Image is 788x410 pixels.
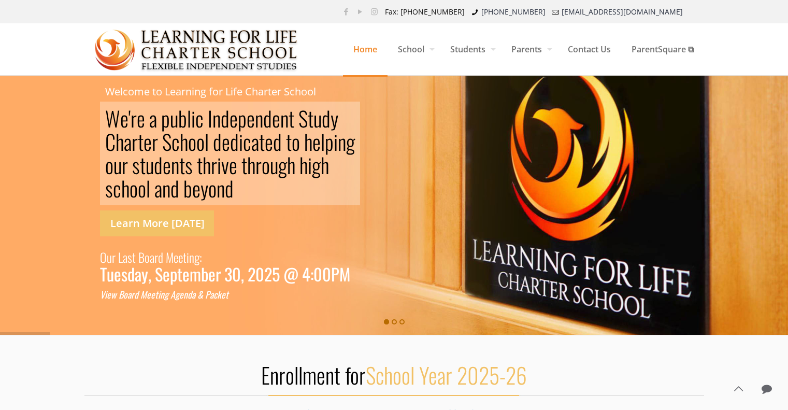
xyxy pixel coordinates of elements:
[123,247,127,267] div: a
[183,247,187,267] div: t
[170,177,179,200] div: d
[308,107,313,130] div: t
[308,153,312,177] div: i
[286,130,292,153] div: t
[146,153,154,177] div: u
[155,267,163,280] div: S
[251,130,259,153] div: a
[121,177,130,200] div: h
[338,130,346,153] div: n
[107,267,114,280] div: u
[161,107,170,130] div: p
[185,153,193,177] div: s
[164,288,168,301] div: g
[131,288,134,301] div: r
[501,34,557,65] span: Parents
[135,267,141,280] div: a
[310,267,313,280] div: :
[346,130,355,153] div: g
[232,267,241,280] div: 0
[255,153,262,177] div: r
[152,130,158,153] div: r
[131,107,137,130] div: r
[140,288,147,301] div: M
[105,107,120,130] div: W
[243,130,251,153] div: c
[222,130,230,153] div: e
[557,23,621,75] a: Contact Us
[118,247,123,267] div: L
[196,130,205,153] div: o
[304,130,312,153] div: h
[144,130,152,153] div: e
[138,177,146,200] div: o
[247,107,255,130] div: e
[208,267,216,280] div: e
[128,107,131,130] div: '
[440,34,501,65] span: Students
[255,267,264,280] div: 0
[259,130,265,153] div: t
[189,247,194,267] div: n
[355,6,366,17] a: YouTube icon
[216,267,221,280] div: r
[221,107,230,130] div: d
[180,130,188,153] div: h
[182,267,190,280] div: e
[292,130,300,153] div: o
[225,177,234,200] div: d
[146,177,150,200] div: l
[299,153,308,177] div: h
[213,288,217,301] div: c
[248,267,255,280] div: 2
[621,34,704,65] span: ParentSquare ⧉
[217,177,225,200] div: n
[178,247,183,267] div: e
[116,130,124,153] div: h
[163,267,170,280] div: e
[263,107,272,130] div: d
[100,247,350,280] a: Our Last Board Meeting: Tuesday, September 30, 2025 @ 4:00PM
[138,247,145,267] div: B
[155,288,158,301] div: t
[230,107,238,130] div: e
[105,288,107,301] div: i
[107,288,111,301] div: e
[321,130,325,153] div: l
[122,153,128,177] div: r
[239,130,243,153] div: i
[179,153,185,177] div: t
[200,177,208,200] div: y
[192,288,195,301] div: a
[334,130,338,153] div: i
[154,153,163,177] div: d
[217,288,221,301] div: k
[174,247,178,267] div: e
[247,153,255,177] div: h
[147,288,151,301] div: e
[262,153,270,177] div: o
[230,130,239,153] div: d
[322,267,331,280] div: 0
[111,288,117,301] div: w
[312,130,321,153] div: e
[178,107,187,130] div: b
[197,288,203,301] div: &
[105,130,116,153] div: C
[278,153,287,177] div: g
[265,130,273,153] div: e
[208,107,212,130] div: I
[205,130,209,153] div: l
[107,247,112,267] div: u
[388,23,440,75] a: School
[113,153,122,177] div: u
[158,247,163,267] div: d
[321,153,329,177] div: h
[127,247,132,267] div: s
[331,267,339,280] div: P
[158,288,160,301] div: i
[187,247,189,267] div: i
[199,247,202,267] div: :
[170,107,178,130] div: u
[190,267,201,280] div: m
